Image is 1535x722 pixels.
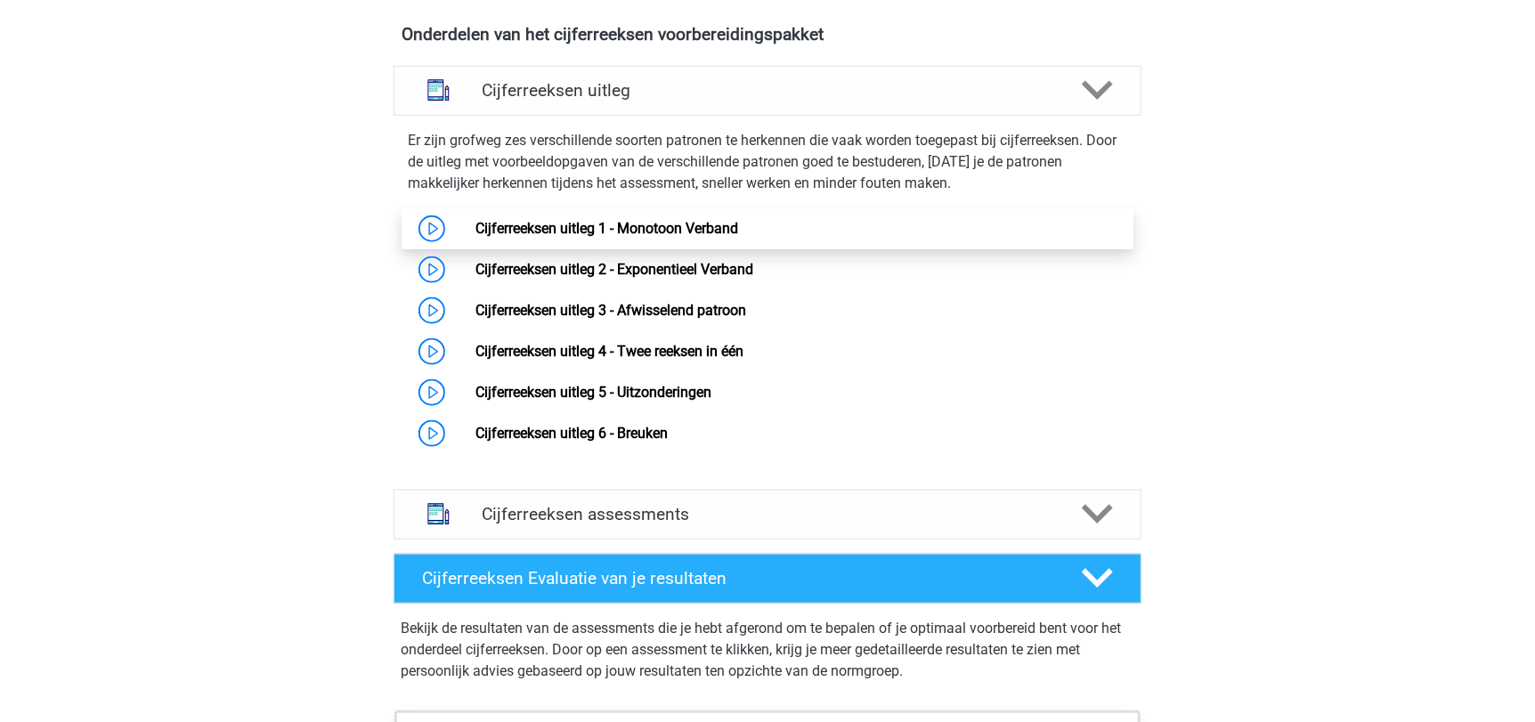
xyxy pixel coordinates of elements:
a: uitleg Cijferreeksen uitleg [386,66,1149,116]
a: Cijferreeksen Evaluatie van je resultaten [386,554,1149,604]
a: Cijferreeksen uitleg 1 - Monotoon Verband [475,220,738,237]
p: Er zijn grofweg zes verschillende soorten patronen te herkennen die vaak worden toegepast bij cij... [408,130,1127,194]
a: Cijferreeksen uitleg 6 - Breuken [475,425,668,442]
a: Cijferreeksen uitleg 4 - Twee reeksen in één [475,343,743,360]
a: Cijferreeksen uitleg 5 - Uitzonderingen [475,384,711,401]
img: cijferreeksen assessments [416,491,461,537]
img: cijferreeksen uitleg [416,68,461,113]
a: Cijferreeksen uitleg 3 - Afwisselend patroon [475,302,746,319]
p: Bekijk de resultaten van de assessments die je hebt afgerond om te bepalen of je optimaal voorber... [401,618,1134,682]
h4: Onderdelen van het cijferreeksen voorbereidingspakket [402,24,1133,45]
a: Cijferreeksen uitleg 2 - Exponentieel Verband [475,261,753,278]
h4: Cijferreeksen Evaluatie van je resultaten [422,568,1053,588]
h4: Cijferreeksen uitleg [482,80,1053,101]
a: assessments Cijferreeksen assessments [386,490,1149,539]
h4: Cijferreeksen assessments [482,504,1053,524]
